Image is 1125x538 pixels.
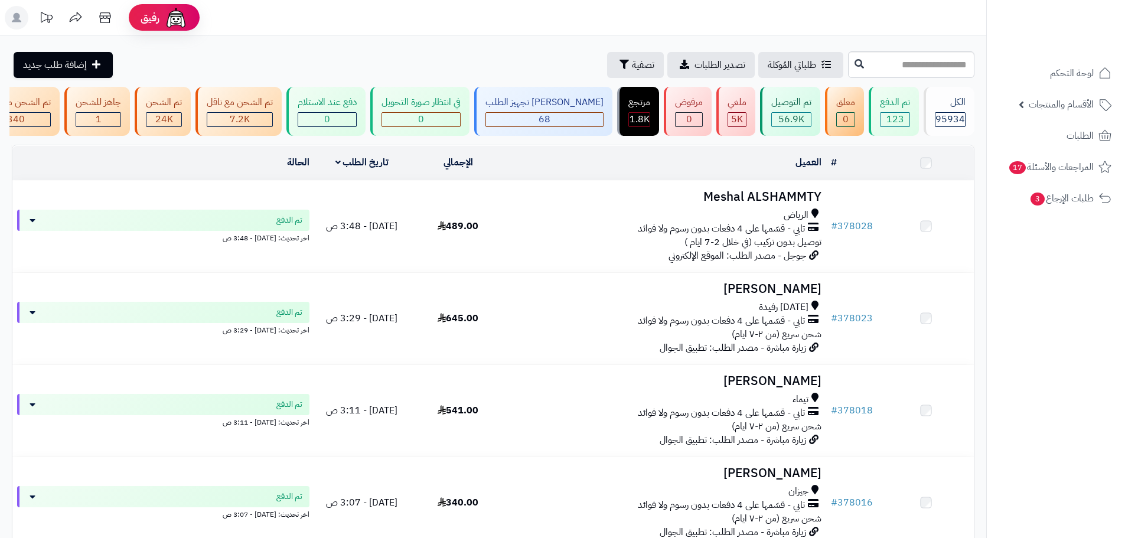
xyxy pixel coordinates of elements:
[326,403,397,418] span: [DATE] - 3:11 ص
[831,219,837,233] span: #
[324,112,330,126] span: 0
[284,87,368,136] a: دفع عند الاستلام 0
[14,52,113,78] a: إضافة طلب جديد
[276,399,302,410] span: تم الدفع
[831,155,837,169] a: #
[326,219,397,233] span: [DATE] - 3:48 ص
[831,495,873,510] a: #378016
[935,96,966,109] div: الكل
[511,190,821,204] h3: Meshal ALSHAMMTY
[921,87,977,136] a: الكل95934
[837,113,855,126] div: 0
[485,96,604,109] div: [PERSON_NAME] تجهيز الطلب
[728,96,746,109] div: ملغي
[607,52,664,78] button: تصفية
[935,112,965,126] span: 95934
[62,87,132,136] a: جاهز للشحن 1
[795,155,821,169] a: العميل
[778,112,804,126] span: 56.9K
[684,235,821,249] span: توصيل بدون تركيب (في خلال 2-7 ايام )
[438,219,478,233] span: 489.00
[638,314,805,328] span: تابي - قسّمها على 4 دفعات بدون رسوم ولا فوائد
[298,96,357,109] div: دفع عند الاستلام
[1009,161,1026,175] span: 17
[76,96,121,109] div: جاهز للشحن
[1045,27,1114,51] img: logo-2.png
[831,311,837,325] span: #
[276,214,302,226] span: تم الدفع
[511,374,821,388] h3: [PERSON_NAME]
[994,122,1118,150] a: الطلبات
[472,87,615,136] a: [PERSON_NAME] تجهيز الطلب 68
[17,231,309,243] div: اخر تحديث: [DATE] - 3:48 ص
[207,96,273,109] div: تم الشحن مع ناقل
[276,307,302,318] span: تم الدفع
[31,6,61,32] a: تحديثات المنصة
[1008,159,1094,175] span: المراجعات والأسئلة
[615,87,661,136] a: مرتجع 1.8K
[660,341,806,355] span: زيارة مباشرة - مصدر الطلب: تطبيق الجوال
[17,323,309,335] div: اخر تحديث: [DATE] - 3:29 ص
[866,87,921,136] a: تم الدفع 123
[994,59,1118,87] a: لوحة التحكم
[667,52,755,78] a: تصدير الطلبات
[686,112,692,126] span: 0
[638,406,805,420] span: تابي - قسّمها على 4 دفعات بدون رسوم ولا فوائد
[96,112,102,126] span: 1
[418,112,424,126] span: 0
[1050,65,1094,81] span: لوحة التحكم
[994,153,1118,181] a: المراجعات والأسئلة17
[1031,193,1045,206] span: 3
[728,113,746,126] div: 4991
[759,301,808,314] span: [DATE] رفيدة
[881,113,909,126] div: 123
[831,219,873,233] a: #378028
[831,403,837,418] span: #
[486,113,603,126] div: 68
[368,87,472,136] a: في انتظار صورة التحويل 0
[831,403,873,418] a: #378018
[772,113,811,126] div: 56881
[17,415,309,428] div: اخر تحديث: [DATE] - 3:11 ص
[335,155,389,169] a: تاريخ الطلب
[661,87,714,136] a: مرفوض 0
[146,96,182,109] div: تم الشحن
[676,113,702,126] div: 0
[146,113,181,126] div: 24039
[23,58,87,72] span: إضافة طلب جديد
[381,96,461,109] div: في انتظار صورة التحويل
[298,113,356,126] div: 0
[660,433,806,447] span: زيارة مباشرة - مصدر الطلب: تطبيق الجوال
[193,87,284,136] a: تم الشحن مع ناقل 7.2K
[629,113,650,126] div: 1828
[1029,190,1094,207] span: طلبات الإرجاع
[669,249,806,263] span: جوجل - مصدر الطلب: الموقع الإلكتروني
[382,113,460,126] div: 0
[438,311,478,325] span: 645.00
[444,155,473,169] a: الإجمالي
[831,495,837,510] span: #
[326,495,397,510] span: [DATE] - 3:07 ص
[287,155,309,169] a: الحالة
[326,311,397,325] span: [DATE] - 3:29 ص
[784,208,808,222] span: الرياض
[638,498,805,512] span: تابي - قسّمها على 4 دفعات بدون رسوم ولا فوائد
[511,282,821,296] h3: [PERSON_NAME]
[823,87,866,136] a: معلق 0
[880,96,910,109] div: تم الدفع
[758,87,823,136] a: تم التوصيل 56.9K
[7,112,25,126] span: 340
[155,112,173,126] span: 24K
[276,491,302,503] span: تم الدفع
[132,87,193,136] a: تم الشحن 24K
[836,96,855,109] div: معلق
[1067,128,1094,144] span: الطلبات
[771,96,811,109] div: تم التوصيل
[732,419,821,433] span: شحن سريع (من ٢-٧ ايام)
[675,96,703,109] div: مرفوض
[758,52,843,78] a: طلباتي المُوكلة
[539,112,550,126] span: 68
[732,511,821,526] span: شحن سريع (من ٢-٧ ايام)
[630,112,650,126] span: 1.8K
[831,311,873,325] a: #378023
